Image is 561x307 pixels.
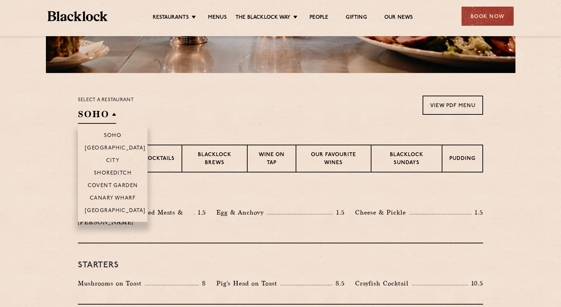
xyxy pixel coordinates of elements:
[78,261,483,270] h3: Starters
[216,208,267,217] p: Egg & Anchovy
[85,208,146,215] p: [GEOGRAPHIC_DATA]
[333,208,345,217] p: 1.5
[235,14,290,22] a: The Blacklock Way
[106,158,120,165] p: City
[332,279,345,288] p: 8.5
[78,278,145,288] p: Mushrooms on Toast
[255,151,289,168] p: Wine on Tap
[90,195,136,202] p: Canary Wharf
[303,151,363,168] p: Our favourite wines
[94,170,132,177] p: Shoreditch
[144,155,175,164] p: Cocktails
[194,208,206,217] p: 1.5
[471,208,483,217] p: 1.5
[48,11,108,21] img: BL_Textured_Logo-footer-cropped.svg
[378,151,435,168] p: Blacklock Sundays
[310,14,328,22] a: People
[355,208,409,217] p: Cheese & Pickle
[85,145,146,152] p: [GEOGRAPHIC_DATA]
[153,14,189,22] a: Restaurants
[423,96,483,115] a: View PDF Menu
[355,278,412,288] p: Crayfish Cocktail
[384,14,413,22] a: Our News
[208,14,227,22] a: Menus
[88,183,138,190] p: Covent Garden
[346,14,367,22] a: Gifting
[189,151,240,168] p: Blacklock Brews
[78,190,483,199] h3: Pre Chop Bites
[449,155,475,164] p: Pudding
[468,279,483,288] p: 10.5
[462,7,514,26] div: Book Now
[199,279,206,288] p: 8
[78,108,116,124] h2: SOHO
[104,133,122,140] p: Soho
[78,96,134,105] p: Select a restaurant
[216,278,281,288] p: Pig's Head on Toast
